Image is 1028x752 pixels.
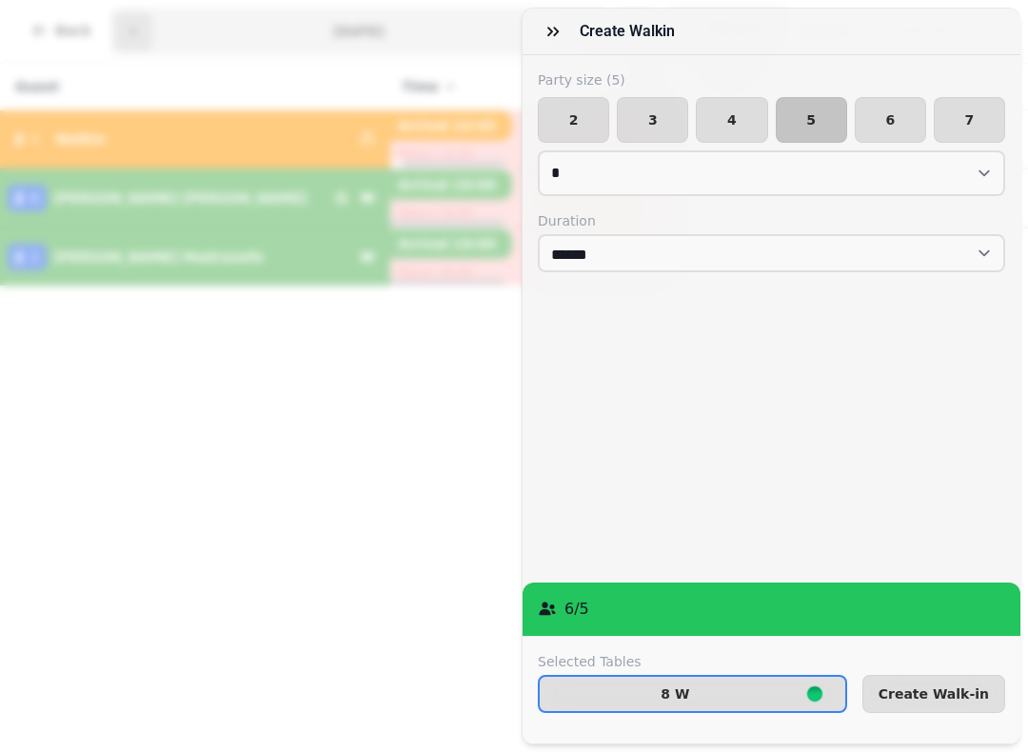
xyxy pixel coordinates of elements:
[871,113,910,127] span: 6
[633,113,672,127] span: 3
[792,113,831,127] span: 5
[538,97,609,143] button: 2
[934,97,1005,143] button: 7
[696,97,767,143] button: 4
[776,97,847,143] button: 5
[538,211,1005,230] label: Duration
[950,113,989,127] span: 7
[879,687,989,701] span: Create Walk-in
[564,598,589,621] p: 6 / 5
[712,113,751,127] span: 4
[661,687,689,701] p: 8 W
[855,97,926,143] button: 6
[617,97,688,143] button: 3
[580,20,682,43] h3: Create walkin
[554,113,593,127] span: 2
[538,70,1005,89] label: Party size ( 5 )
[538,652,847,671] label: Selected Tables
[538,675,847,713] button: 8 W
[862,675,1005,713] button: Create Walk-in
